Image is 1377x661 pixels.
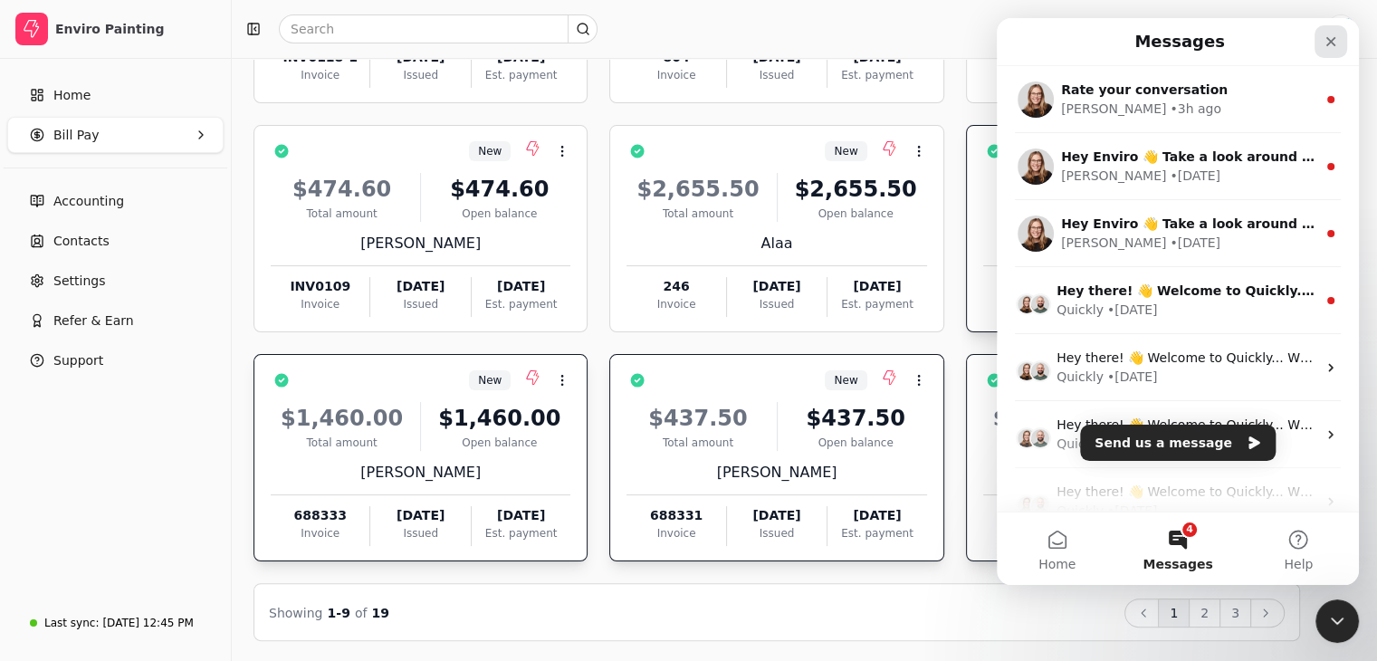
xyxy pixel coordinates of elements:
[827,525,926,541] div: Est. payment
[370,506,470,525] div: [DATE]
[53,86,91,105] span: Home
[626,296,725,312] div: Invoice
[472,277,570,296] div: [DATE]
[44,615,99,631] div: Last sync:
[60,265,520,280] span: Hey there! 👋 Welcome to Quickly... What can we help you with?
[626,506,725,525] div: 688331
[626,435,769,451] div: Total amount
[626,233,926,254] div: Alaa
[60,399,469,414] span: Hey there! 👋 Welcome to Quickly... What can we help you with?
[827,296,926,312] div: Est. payment
[60,350,107,369] div: Quickly
[428,206,570,222] div: Open balance
[727,67,827,83] div: Issued
[626,173,769,206] div: $2,655.50
[53,272,105,291] span: Settings
[53,311,134,330] span: Refer & Earn
[7,263,224,299] a: Settings
[19,275,41,297] img: Evanne avatar
[64,148,169,168] div: [PERSON_NAME]
[33,342,54,364] img: Sandon avatar
[60,283,107,302] div: Quickly
[173,148,224,168] div: • [DATE]
[478,372,502,388] span: New
[472,67,570,83] div: Est. payment
[19,476,41,498] img: Evanne avatar
[7,223,224,259] a: Contacts
[834,372,857,388] span: New
[370,525,470,541] div: Issued
[355,606,368,620] span: of
[33,275,54,297] img: Sandon avatar
[328,606,350,620] span: 1 - 9
[983,296,1082,312] div: Invoice
[53,126,99,145] span: Bill Pay
[983,233,1283,254] div: [PERSON_NAME]
[271,506,369,525] div: 688333
[271,67,369,83] div: Invoice
[64,131,721,146] span: Hey Enviro 👋 Take a look around and if you have any questions, just reply to this message!
[279,14,598,43] input: Search
[370,277,470,296] div: [DATE]
[983,173,1125,206] div: $447.50
[727,296,827,312] div: Issued
[21,197,57,234] img: Profile image for Evanne
[785,173,927,206] div: $2,655.50
[997,18,1359,585] iframe: Intercom live chat
[271,277,369,296] div: INV0109
[727,277,827,296] div: [DATE]
[983,277,1082,296] div: 688336
[271,206,413,222] div: Total amount
[1219,599,1251,627] button: 3
[33,476,54,498] img: Sandon avatar
[827,506,926,525] div: [DATE]
[19,342,41,364] img: Evanne avatar
[271,462,570,484] div: [PERSON_NAME]
[33,409,54,431] img: Sandon avatar
[120,494,241,567] button: Messages
[1158,599,1190,627] button: 1
[626,525,725,541] div: Invoice
[1189,599,1220,627] button: 2
[7,607,224,639] a: Last sync:[DATE] 12:45 PM
[370,296,470,312] div: Issued
[7,117,224,153] button: Bill Pay
[110,350,161,369] div: • [DATE]
[472,296,570,312] div: Est. payment
[626,402,769,435] div: $437.50
[834,143,857,159] span: New
[472,506,570,525] div: [DATE]
[983,402,1125,435] div: $1,692.00
[7,342,224,378] button: Support
[287,540,316,552] span: Help
[7,302,224,339] button: Refer & Earn
[271,296,369,312] div: Invoice
[60,332,469,347] span: Hey there! 👋 Welcome to Quickly... What can we help you with?
[64,216,169,235] div: [PERSON_NAME]
[372,606,389,620] span: 19
[55,20,215,38] div: Enviro Painting
[428,173,570,206] div: $474.60
[370,67,470,83] div: Issued
[472,525,570,541] div: Est. payment
[64,198,721,213] span: Hey Enviro 👋 Take a look around and if you have any questions, just reply to this message!
[785,435,927,451] div: Open balance
[102,615,193,631] div: [DATE] 12:45 PM
[1315,599,1359,643] iframe: Intercom live chat
[727,525,827,541] div: Issued
[53,351,103,370] span: Support
[827,277,926,296] div: [DATE]
[60,466,469,481] span: Hey there! 👋 Welcome to Quickly... What can we help you with?
[110,484,161,503] div: • [DATE]
[428,402,570,435] div: $1,460.00
[727,506,827,525] div: [DATE]
[271,173,413,206] div: $474.60
[626,67,725,83] div: Invoice
[173,216,224,235] div: • [DATE]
